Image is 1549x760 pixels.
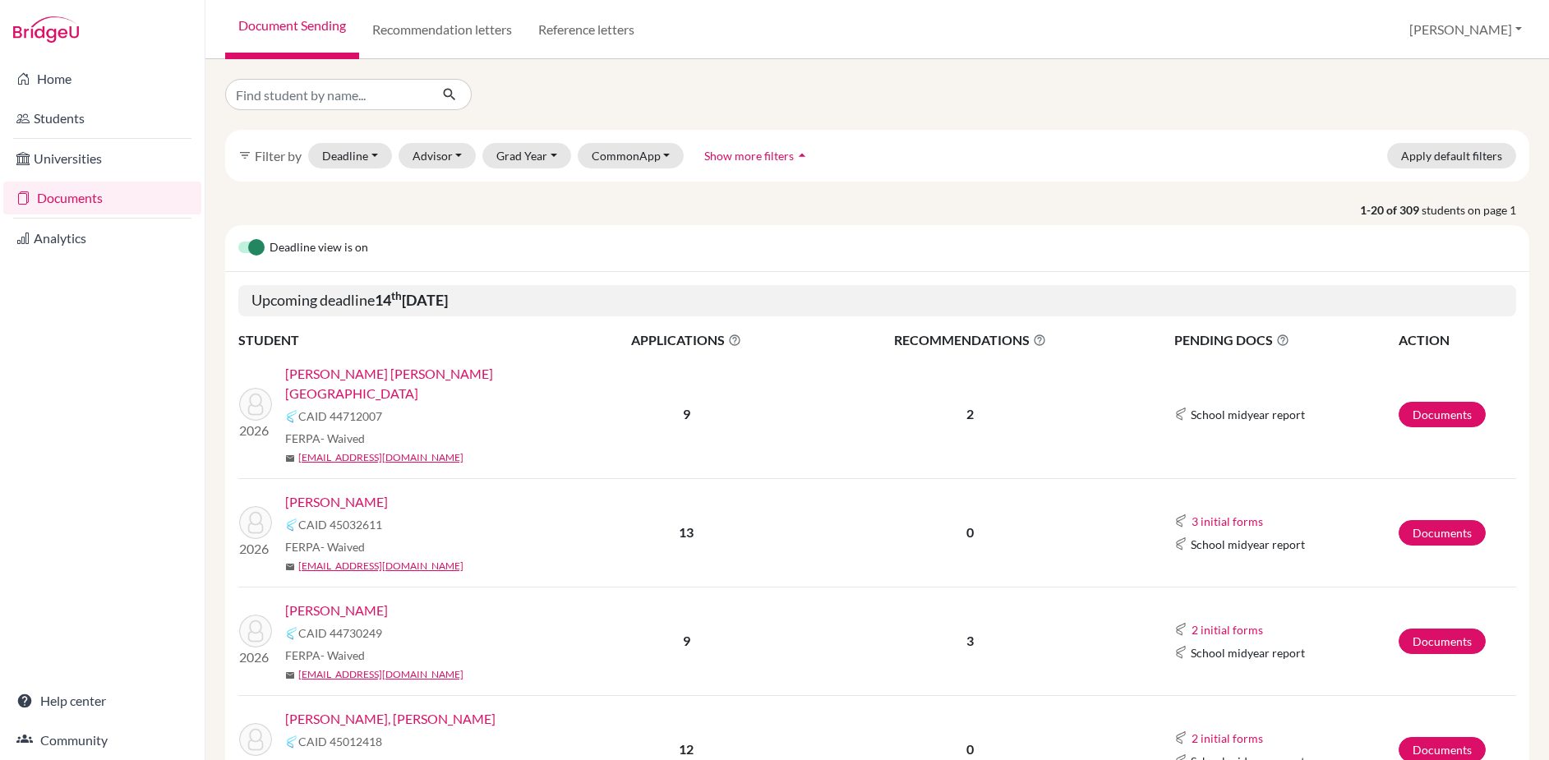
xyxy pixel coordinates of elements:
span: RECOMMENDATIONS [807,330,1134,350]
span: mail [285,670,295,680]
button: Show more filtersarrow_drop_up [690,143,824,168]
strong: 1-20 of 309 [1360,201,1422,219]
a: Documents [1399,402,1486,427]
img: Common App logo [1174,514,1187,527]
button: 3 initial forms [1191,512,1264,531]
button: 2 initial forms [1191,620,1264,639]
button: CommonApp [578,143,685,168]
p: 2026 [239,647,272,667]
span: - Waived [320,648,365,662]
a: Analytics [3,222,201,255]
b: 13 [679,524,694,540]
button: 2 initial forms [1191,729,1264,748]
b: 14 [DATE] [375,291,448,309]
img: Common App logo [1174,537,1187,550]
button: [PERSON_NAME] [1402,14,1529,45]
img: Davidson, Ruby [239,615,272,647]
a: Documents [1399,629,1486,654]
a: [PERSON_NAME] [285,601,388,620]
p: 0 [807,523,1134,542]
span: School midyear report [1191,536,1305,553]
p: 0 [807,739,1134,759]
span: School midyear report [1191,644,1305,661]
b: 9 [683,406,690,421]
img: Common App logo [1174,731,1187,744]
p: 3 [807,631,1134,651]
a: Students [3,102,201,135]
span: PENDING DOCS [1174,330,1397,350]
a: [PERSON_NAME], [PERSON_NAME] [285,709,496,729]
span: mail [285,562,295,572]
p: 2026 [239,539,272,559]
span: Show more filters [704,149,794,163]
span: CAID 45032611 [298,516,382,533]
span: School midyear report [1191,406,1305,423]
th: ACTION [1398,329,1516,351]
a: Documents [1399,520,1486,546]
img: Common App logo [285,518,298,532]
a: [EMAIL_ADDRESS][DOMAIN_NAME] [298,667,463,682]
a: Community [3,724,201,757]
th: STUDENT [238,329,567,351]
img: Diarte Gil, Gabriel [239,723,272,756]
span: - Waived [320,540,365,554]
span: CAID 44712007 [298,408,382,425]
span: - Waived [320,431,365,445]
span: students on page 1 [1422,201,1529,219]
img: Bridge-U [13,16,79,43]
a: Documents [3,182,201,214]
i: arrow_drop_up [794,147,810,164]
img: Common App logo [1174,646,1187,659]
button: Apply default filters [1387,143,1516,168]
a: [PERSON_NAME] [285,492,388,512]
p: 2 [807,404,1134,424]
img: Common App logo [1174,623,1187,636]
img: Common App logo [285,627,298,640]
span: FERPA [285,647,365,664]
a: Home [3,62,201,95]
b: 12 [679,741,694,757]
img: Common App logo [285,410,298,423]
img: Castro Montvelisky, Sofía [239,388,272,421]
a: Help center [3,684,201,717]
button: Advisor [399,143,477,168]
span: FERPA [285,538,365,555]
a: Universities [3,142,201,175]
span: Deadline view is on [270,238,368,258]
img: Common App logo [285,735,298,748]
img: Common App logo [1174,408,1187,421]
b: 9 [683,633,690,648]
span: CAID 45012418 [298,733,382,750]
span: FERPA [285,430,365,447]
input: Find student by name... [225,79,429,110]
sup: th [391,289,402,302]
i: filter_list [238,149,251,162]
button: Grad Year [482,143,571,168]
button: Deadline [308,143,392,168]
a: [EMAIL_ADDRESS][DOMAIN_NAME] [298,559,463,573]
span: Filter by [255,148,302,164]
p: 2026 [239,421,272,440]
img: Curry, Owen [239,506,272,539]
span: APPLICATIONS [568,330,805,350]
h5: Upcoming deadline [238,285,1516,316]
span: CAID 44730249 [298,624,382,642]
a: [PERSON_NAME] [PERSON_NAME][GEOGRAPHIC_DATA] [285,364,579,403]
a: [EMAIL_ADDRESS][DOMAIN_NAME] [298,450,463,465]
span: mail [285,454,295,463]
